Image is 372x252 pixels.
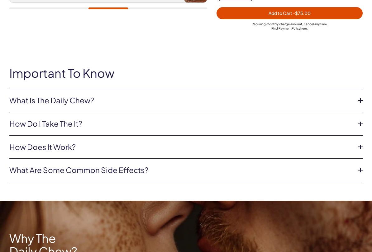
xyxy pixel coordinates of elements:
span: Add to Cart [269,10,311,16]
a: How do i take the it? [9,119,353,129]
a: How Does it Work? [9,142,353,152]
span: - $75.00 [293,10,311,16]
a: What Is The Daily Chew? [9,95,353,106]
h2: Important To Know [9,67,363,80]
button: Add to Cart -$75.00 [217,7,363,19]
a: What are some common side effects? [9,165,353,175]
span: Find Payment [271,26,292,30]
a: here [300,26,307,30]
div: Recurring monthly charge amount , cancel any time. Policy . [217,22,363,30]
